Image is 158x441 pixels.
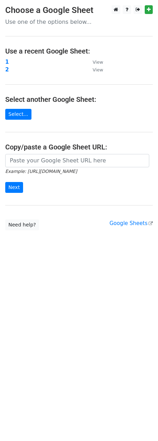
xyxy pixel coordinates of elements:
small: View [93,59,103,65]
small: Example: [URL][DOMAIN_NAME] [5,169,77,174]
a: Google Sheets [109,220,153,226]
h4: Select another Google Sheet: [5,95,153,104]
a: 1 [5,59,9,65]
a: Select... [5,109,31,120]
a: View [86,59,103,65]
h4: Use a recent Google Sheet: [5,47,153,55]
input: Paste your Google Sheet URL here [5,154,149,167]
a: Need help? [5,219,39,230]
small: View [93,67,103,72]
input: Next [5,182,23,193]
a: 2 [5,66,9,73]
p: Use one of the options below... [5,18,153,26]
a: View [86,66,103,73]
h4: Copy/paste a Google Sheet URL: [5,143,153,151]
h3: Choose a Google Sheet [5,5,153,15]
